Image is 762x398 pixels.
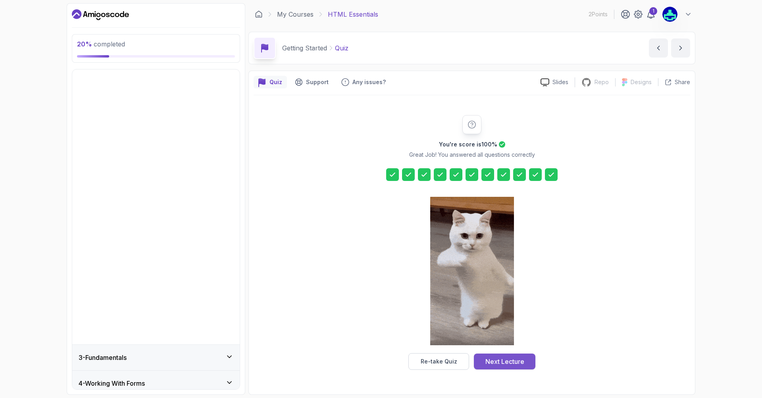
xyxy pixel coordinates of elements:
[77,40,125,48] span: completed
[290,76,333,88] button: Support button
[552,78,568,86] p: Slides
[421,358,457,365] div: Re-take Quiz
[72,345,240,370] button: 3-Fundamentals
[631,78,652,86] p: Designs
[306,78,329,86] p: Support
[72,8,129,21] a: Dashboard
[675,78,690,86] p: Share
[589,10,608,18] p: 2 Points
[72,371,240,396] button: 4-Working With Forms
[79,353,127,362] h3: 3 - Fundamentals
[662,6,692,22] button: user profile image
[409,151,535,159] p: Great Job! You answered all questions correctly
[658,78,690,86] button: Share
[474,354,535,369] button: Next Lecture
[485,357,524,366] div: Next Lecture
[430,197,514,345] img: cool-cat
[649,38,668,58] button: previous content
[352,78,386,86] p: Any issues?
[79,379,145,388] h3: 4 - Working With Forms
[282,43,327,53] p: Getting Started
[254,76,287,88] button: quiz button
[335,43,348,53] p: Quiz
[77,40,92,48] span: 20 %
[649,7,657,15] div: 1
[646,10,656,19] a: 1
[408,353,469,370] button: Re-take Quiz
[277,10,314,19] a: My Courses
[337,76,391,88] button: Feedback button
[328,10,378,19] p: HTML Essentials
[439,140,497,148] h2: You're score is 100 %
[255,10,263,18] a: Dashboard
[662,7,677,22] img: user profile image
[269,78,282,86] p: Quiz
[534,78,575,87] a: Slides
[671,38,690,58] button: next content
[595,78,609,86] p: Repo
